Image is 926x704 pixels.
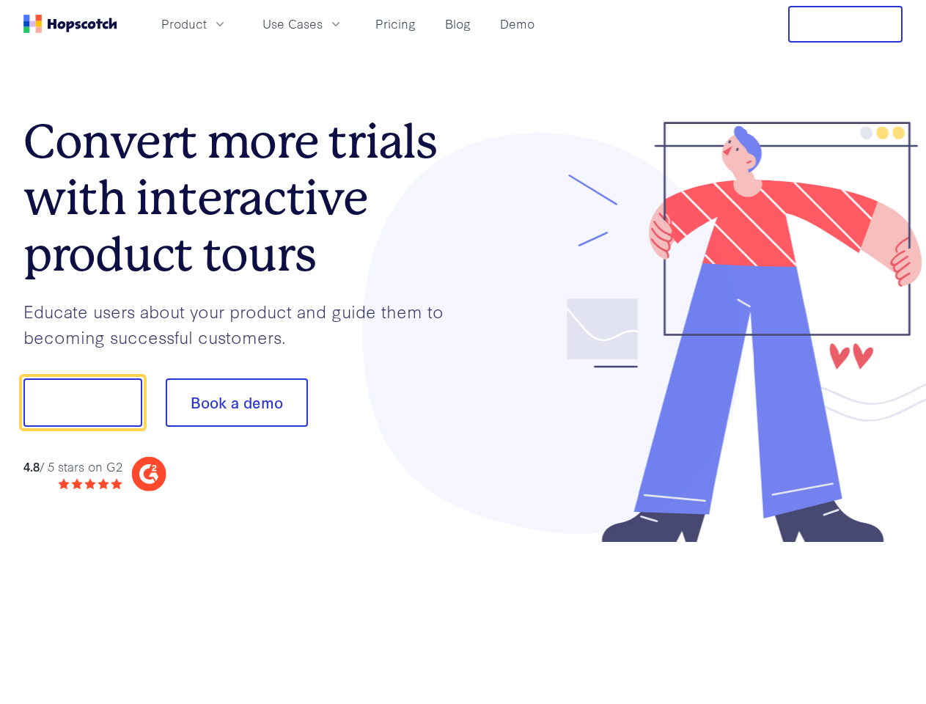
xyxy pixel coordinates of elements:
div: / 5 stars on G2 [23,458,122,476]
button: Free Trial [788,6,903,43]
span: Product [161,15,207,33]
button: Use Cases [254,12,352,36]
button: Show me! [23,378,142,427]
p: Educate users about your product and guide them to becoming successful customers. [23,298,463,349]
button: Product [153,12,236,36]
a: Blog [439,12,477,36]
a: Home [23,15,117,33]
a: Pricing [370,12,422,36]
strong: 4.8 [23,458,40,474]
span: Use Cases [262,15,323,33]
h1: Convert more trials with interactive product tours [23,114,463,282]
button: Book a demo [166,378,308,427]
a: Demo [494,12,540,36]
